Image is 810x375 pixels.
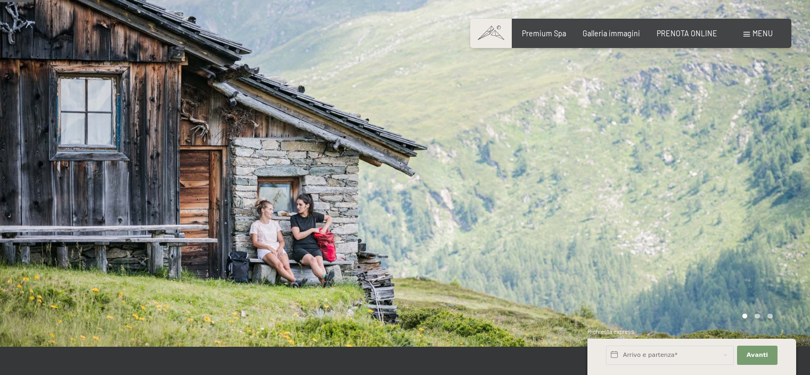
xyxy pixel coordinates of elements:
[587,328,634,335] span: Richiesta express
[755,314,760,319] div: Carousel Page 2
[747,351,768,360] span: Avanti
[742,314,748,319] div: Carousel Page 1 (Current Slide)
[583,29,640,38] a: Galleria immagini
[752,29,773,38] span: Menu
[522,29,566,38] a: Premium Spa
[737,346,778,365] button: Avanti
[657,29,717,38] a: PRENOTA ONLINE
[767,314,773,319] div: Carousel Page 3
[739,314,773,319] div: Carousel Pagination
